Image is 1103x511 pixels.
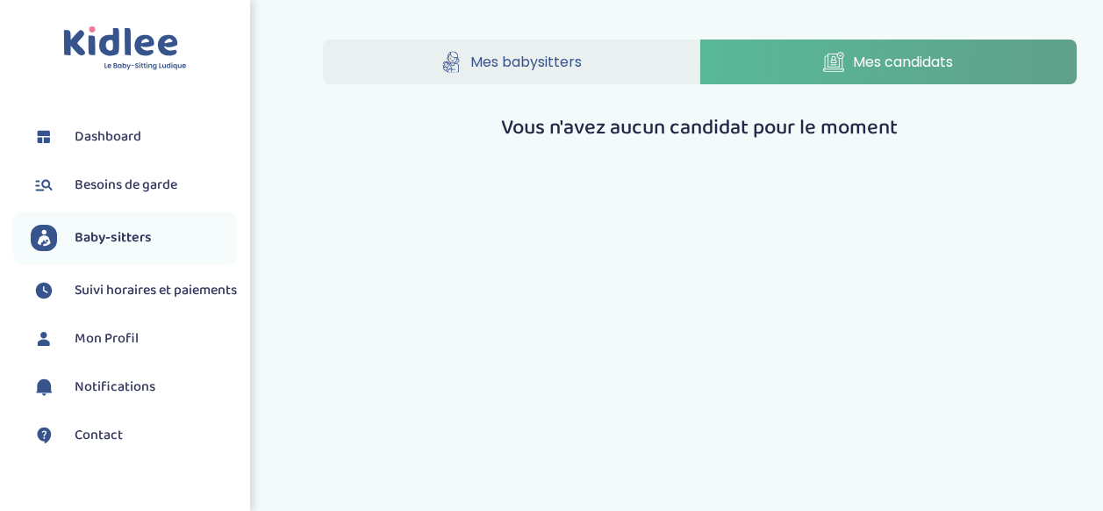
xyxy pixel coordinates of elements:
[75,425,123,446] span: Contact
[75,227,152,248] span: Baby-sitters
[323,40,699,84] a: Mes babysitters
[31,374,237,400] a: Notifications
[31,172,237,198] a: Besoins de garde
[31,124,57,150] img: dashboard.svg
[75,377,155,398] span: Notifications
[323,112,1077,144] p: Vous n'avez aucun candidat pour le moment
[75,328,139,349] span: Mon Profil
[75,126,141,148] span: Dashboard
[31,277,57,304] img: suivihoraire.svg
[31,422,237,449] a: Contact
[31,374,57,400] img: notification.svg
[31,225,57,251] img: babysitters.svg
[31,124,237,150] a: Dashboard
[700,40,1077,84] a: Mes candidats
[31,225,237,251] a: Baby-sitters
[470,51,582,73] span: Mes babysitters
[75,280,237,301] span: Suivi horaires et paiements
[31,326,57,352] img: profil.svg
[63,26,187,71] img: logo.svg
[31,326,237,352] a: Mon Profil
[31,422,57,449] img: contact.svg
[31,172,57,198] img: besoin.svg
[75,175,177,196] span: Besoins de garde
[31,277,237,304] a: Suivi horaires et paiements
[853,51,953,73] span: Mes candidats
